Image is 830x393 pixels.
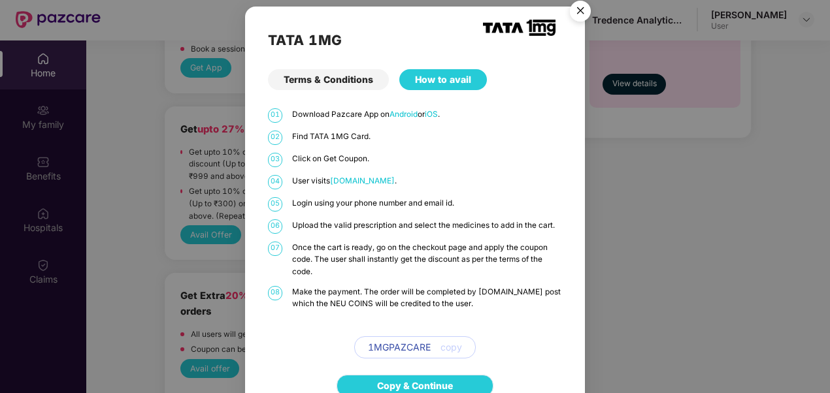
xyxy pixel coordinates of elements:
[431,337,462,358] button: copy
[399,69,487,90] div: How to avail
[268,286,282,300] span: 08
[425,110,438,119] a: iOS
[292,108,562,121] p: Download Pazcare App on or .
[292,197,562,210] p: Login using your phone number and email id.
[390,110,418,119] a: Android
[268,197,282,212] span: 05
[268,108,282,123] span: 01
[368,340,431,354] span: 1MGPAZCARE
[268,153,282,167] span: 03
[268,219,282,234] span: 06
[377,379,453,393] a: Copy & Continue
[268,242,282,256] span: 07
[330,176,395,185] a: [DOMAIN_NAME]
[483,20,556,36] img: TATA_1mg_Logo.png
[292,219,562,232] p: Upload the valid prescription and select the medicines to add in the cart.
[292,131,562,143] p: Find TATA 1MG Card.
[292,153,562,165] p: Click on Get Coupon.
[292,242,562,278] p: Once the cart is ready, go on the checkout page and apply the coupon code. The user shall instant...
[268,175,282,189] span: 04
[268,69,389,90] div: Terms & Conditions
[440,340,462,354] span: copy
[292,286,562,310] p: Make the payment. The order will be completed by [DOMAIN_NAME] post which the NEU COINS will be c...
[268,131,282,145] span: 02
[268,29,562,51] h2: TATA 1MG
[292,175,562,187] p: User visits .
